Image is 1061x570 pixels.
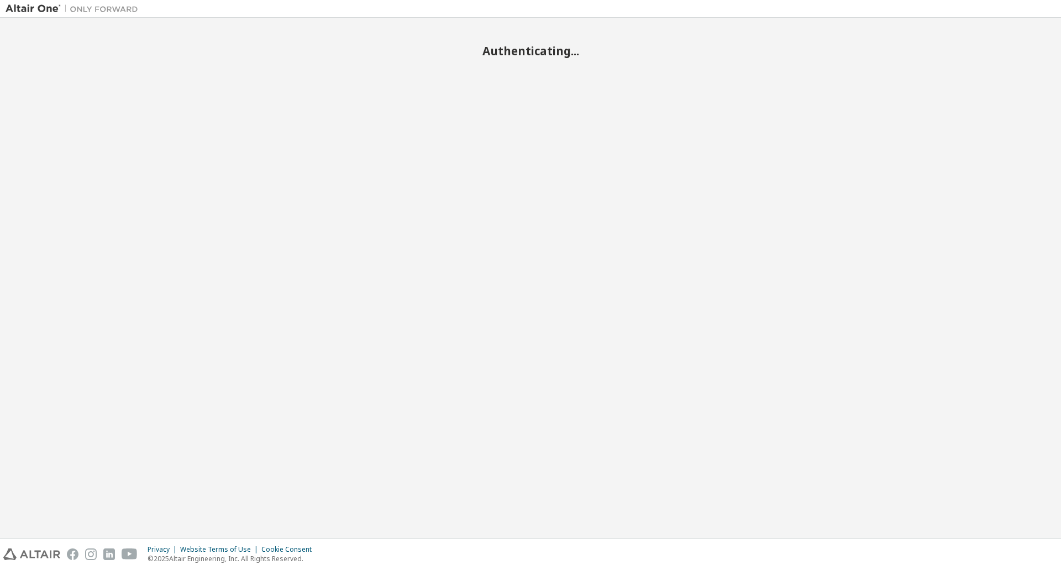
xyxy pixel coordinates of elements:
img: facebook.svg [67,548,78,560]
img: altair_logo.svg [3,548,60,560]
div: Privacy [148,545,180,554]
img: Altair One [6,3,144,14]
h2: Authenticating... [6,44,1055,58]
p: © 2025 Altair Engineering, Inc. All Rights Reserved. [148,554,318,563]
img: instagram.svg [85,548,97,560]
img: linkedin.svg [103,548,115,560]
div: Website Terms of Use [180,545,261,554]
div: Cookie Consent [261,545,318,554]
img: youtube.svg [122,548,138,560]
